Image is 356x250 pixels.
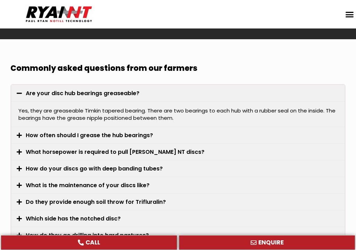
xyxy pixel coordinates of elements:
[11,227,345,243] div: How do they go drilling into hard pastures?
[11,127,345,143] div: How often should I grease the hub bearings?
[11,177,345,193] div: What is the maintenance of your discs like?
[10,64,346,74] h2: Commonly asked questions from our farmers
[11,210,345,227] div: Which side has the notched disc?
[11,194,345,210] div: Do they provide enough soil throw for Trifluralin?
[1,235,177,250] a: CALL
[179,235,355,250] a: ENQUIRE
[11,160,345,177] div: How do your discs go with deep banding tubes?
[26,215,121,223] a: Which side has the notched disc?
[26,181,149,189] a: What is the maintenance of your discs like?
[26,198,166,206] a: Do they provide enough soil throw for Trifluralin?
[26,131,153,139] a: How often should I grease the hub bearings?
[26,89,139,97] a: Are your disc hub bearings greaseable?
[26,231,149,239] a: How do they go drilling into hard pastures?
[24,3,94,25] img: Ryan NT logo
[26,165,163,173] a: How do your discs go with deep banding tubes?
[18,107,338,122] p: Yes, they are greaseable Timkin tapered bearing. There are two bearings to each hub with a rubber...
[26,148,204,156] a: What horsepower is required to pull [PERSON_NAME] NT discs?
[11,85,345,101] div: Are your disc hub bearings greaseable?
[343,8,356,21] div: Menu Toggle
[11,101,345,127] div: Are your disc hub bearings greaseable?
[86,240,100,245] span: CALL
[258,240,284,245] span: ENQUIRE
[11,144,345,160] div: What horsepower is required to pull [PERSON_NAME] NT discs?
